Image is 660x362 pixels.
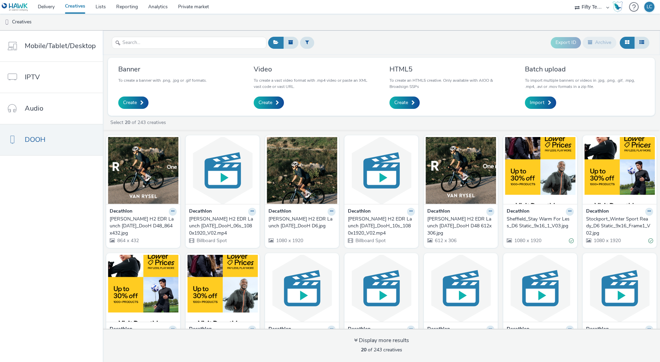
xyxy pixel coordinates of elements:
strong: Decathlon [268,208,291,216]
strong: Decathlon [507,326,529,333]
div: LC [647,2,652,12]
button: Grid [620,37,635,48]
strong: Decathlon [110,326,132,333]
span: Billboard Spot [196,237,227,244]
strong: Decathlon [427,208,450,216]
a: [PERSON_NAME] H2 EDR Launch [DATE]_DooH D48_864x432.jpg [110,216,177,237]
strong: Decathlon [189,208,212,216]
img: Van Rysel H2 EDR Launch Oct25_DooH_10s_1080x1920_V02.mp4 visual [346,137,417,204]
a: [PERSON_NAME] H2 EDR Launch [DATE]_DooH_10s_1080x1920_V02.mp4 [348,216,415,237]
div: Valid [569,237,574,245]
a: [PERSON_NAME] H2 EDR Launch [DATE]_DooH_06s_1080x1920_V02.mp4 [189,216,256,237]
span: 1080 x 1920 [593,237,621,244]
span: Create [258,99,272,106]
button: Export ID [551,37,581,48]
button: Archive [583,37,616,48]
div: Stockport_Winter Sport Ready_D6 Static_9x16_Frame1_V02.jpg [586,216,650,237]
strong: Decathlon [586,208,609,216]
p: To create a banner with .png, .jpg or .gif formats. [118,77,207,83]
span: IPTV [25,72,40,82]
strong: Decathlon [427,326,450,333]
img: Van Rysel H2 EDR Launch Oct25_DooH D48_864x432.jpg visual [108,137,178,204]
a: [PERSON_NAME] H2 EDR Launch [DATE]_DooH D6.jpg [268,216,335,230]
span: Create [123,99,137,106]
span: 1080 x 1920 [514,237,541,244]
strong: Decathlon [348,326,371,333]
div: Valid [648,237,653,245]
img: 6s Stockport_Stay Warm For Less_9x16_V01_Decathlon NLP_26 Sept - 5 Oct.mp4 visual [426,255,496,322]
strong: Decathlon [586,326,609,333]
a: Create [118,97,148,109]
img: 6s Stockport_Winter Sports Ready_9x16_V01_Decathlon NLP_15-25 Sept.mp4 visual [346,255,417,322]
p: To import multiple banners or videos in .jpg, .png, .gif, .mpg, .mp4, .avi or .mov formats in a z... [525,77,645,90]
strong: Decathlon [268,326,291,333]
div: [PERSON_NAME] H2 EDR Launch [DATE]_DooH D48 612x306.jpg [427,216,492,237]
span: Mobile/Tablet/Desktop [25,41,96,51]
img: Sheffield_Winter Sport Ready_D6 Satic_9x16_Frame1_V04.jpg visual [108,255,178,322]
span: 864 x 432 [117,237,139,244]
div: [PERSON_NAME] H2 EDR Launch [DATE]_DooH D6.jpg [268,216,333,230]
strong: Decathlon [507,208,529,216]
div: Sheffield_Stay Warm For Less_D6 Static_9x16_1_V03.jpg [507,216,571,230]
strong: Decathlon [348,208,371,216]
div: [PERSON_NAME] H2 EDR Launch [DATE]_DooH D48_864x432.jpg [110,216,174,237]
h3: Banner [118,65,207,74]
strong: 20 [125,119,130,126]
img: Stockport_Winter Sports Ready_9x16_V01_Decathlon NLP_15-25 Sept.mp4 visual [584,255,655,322]
img: Hawk Academy [613,1,623,12]
div: [PERSON_NAME] H2 EDR Launch [DATE]_DooH_10s_1080x1920_V02.mp4 [348,216,412,237]
span: Import [530,99,544,106]
span: of 243 creatives [361,347,402,353]
p: To create a vast video format with .mp4 video or paste an XML vast code or vast URL. [254,77,373,90]
p: To create an HTML5 creative. Only available with AIOO & Broadsign SSPs [389,77,509,90]
img: Stockport_Stay Warm For Less_D6 Static_9x16_1_V02.jpg visual [187,255,258,322]
img: Stockport_Winter Sport Ready_D6 Static_9x16_Frame1_V02.jpg visual [584,137,655,204]
img: dooh [3,19,10,26]
input: Search... [112,37,266,49]
a: Create [254,97,284,109]
h3: Video [254,65,373,74]
span: Billboard Spot [355,237,386,244]
img: Sheffield_Stay Warm For Less_D6 Static_9x16_1_V03.jpg visual [505,137,575,204]
span: Create [394,99,408,106]
a: Stockport_Winter Sport Ready_D6 Static_9x16_Frame1_V02.jpg [586,216,653,237]
div: Display more results [354,337,409,344]
span: DOOH [25,135,45,145]
span: 1080 x 1920 [275,237,303,244]
img: Van Rysel H2 EDR Launch Oct25_DooH D6.jpg visual [267,137,337,204]
div: [PERSON_NAME] H2 EDR Launch [DATE]_DooH_06s_1080x1920_V02.mp4 [189,216,253,237]
strong: Decathlon [110,208,132,216]
a: Import [525,97,556,109]
a: [PERSON_NAME] H2 EDR Launch [DATE]_DooH D48 612x306.jpg [427,216,494,237]
h3: HTML5 [389,65,509,74]
img: undefined Logo [2,3,28,11]
span: 612 x 306 [434,237,456,244]
strong: Decathlon [189,326,212,333]
a: Select of 243 creatives [110,119,169,126]
strong: 20 [361,347,366,353]
img: 6s Sheffield_Stay Warm For Less_9x16_V01_Decathlon NLP_26 Sept - 5 Oct.mp4 visual [267,255,337,322]
img: Van Rysel H2 EDR Launch Oct25_DooH D48 612x306.jpg visual [426,137,496,204]
a: Hawk Academy [613,1,626,12]
a: Sheffield_Stay Warm For Less_D6 Static_9x16_1_V03.jpg [507,216,574,230]
img: 6s Sheffield_Winter Sports Ready_9x16_V01_Decathlon NLP_15-25 Sept.mp4 visual [505,255,575,322]
img: Van Rysel H2 EDR Launch Oct25_DooH_06s_1080x1920_V02.mp4 visual [187,137,258,204]
span: Audio [25,103,43,113]
h3: Batch upload [525,65,645,74]
a: Create [389,97,420,109]
button: Table [634,37,649,48]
